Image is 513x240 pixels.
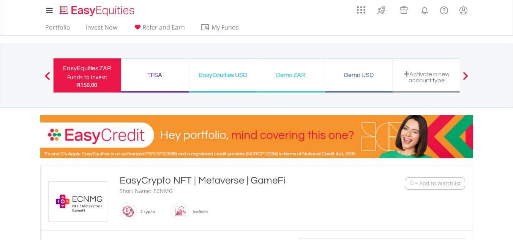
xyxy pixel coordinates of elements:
[137,202,155,221] div: Crypto
[130,24,188,35] a: Refer and Earn
[357,6,365,14] img: grid-menu-icon.svg
[454,2,473,19] a: My Profile
[393,2,415,16] a: Vouchers
[57,2,137,17] a: Home page
[189,202,208,221] div: Indices
[58,63,117,74] div: EasyEquities ZAR
[398,71,456,83] div: Activate a new account type
[42,24,73,35] a: Portfolio
[415,180,461,187] span: + Add to Watchlist
[434,2,454,17] a: FAQ's and Support
[409,180,415,186] img: Watchlist
[67,74,107,81] div: Funds to invest:
[375,4,388,16] img: thrive-v2.svg
[83,24,120,35] a: Invest Now
[120,174,358,187] div: EasyCrypto NFT | Metaverse | GameFi
[120,187,152,195] div: Short Name:
[58,5,137,17] img: EasyEquities_Logo.png
[77,81,97,88] span: R150.00
[352,2,370,14] a: AppsGrid
[398,4,410,16] img: vouchers-v2.svg
[194,70,252,80] div: EasyEquities USD
[330,70,388,80] div: Demo USD
[405,177,465,190] button: Watchlist + Add to Watchlist
[126,70,184,80] div: TFSA
[50,182,107,221] img: ECNMG.EC.ECNMG.png
[262,70,320,80] div: Demo ZAR
[200,22,250,32] span: My Funds
[415,2,434,17] a: Notifications
[142,23,185,31] span: Refer and Earn
[153,187,173,195] div: ECNMG
[40,115,473,158] img: EasyCredit Promotion Banner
